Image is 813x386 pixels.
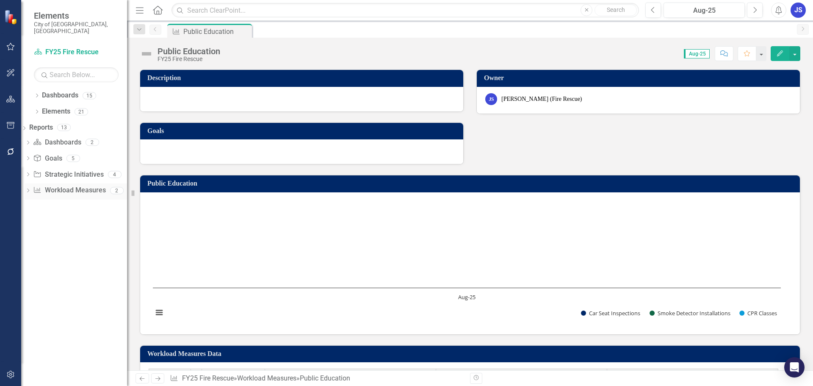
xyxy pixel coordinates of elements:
button: Search [595,4,637,16]
div: Aug-25 [666,6,742,16]
div: 5 [66,155,80,162]
div: 2 [86,139,99,146]
button: JS [791,3,806,18]
div: Public Education [183,26,250,37]
a: Strategic Initiatives [33,170,103,180]
h3: Owner [484,74,796,82]
div: Open Intercom Messenger [784,357,805,378]
div: 15 [83,92,96,99]
button: Show CPR Classes [739,309,777,317]
a: FY25 Fire Rescue [34,47,119,57]
div: Public Education [158,47,220,56]
span: Period [160,370,180,378]
button: Show Smoke Detector Installations [650,309,730,317]
button: Show Car Seat Inspections [581,309,640,317]
h3: Goals [147,127,459,135]
h3: Description [147,74,459,82]
a: Workload Measures [237,374,296,382]
span: Smoke Detector Installations [478,370,564,378]
a: Dashboards [33,138,81,147]
svg: Interactive chart [149,199,785,326]
div: » » [170,374,464,383]
div: 4 [108,171,122,178]
a: Reports [29,123,53,133]
h3: Workload Measures Data [147,350,796,358]
a: Goals [33,154,62,164]
input: Search ClearPoint... [171,3,639,18]
a: Elements [42,107,70,117]
div: JS [485,93,497,105]
button: Aug-25 [664,3,745,18]
text: Aug-25 [458,293,476,301]
div: 21 [75,108,88,115]
img: ClearPoint Strategy [3,9,19,25]
span: Elements [34,11,119,21]
span: CPR Classes [674,370,711,378]
input: Search Below... [34,67,119,82]
span: Search [607,6,625,13]
div: FY25 Fire Rescue [158,56,220,62]
a: FY25 Fire Rescue [182,374,234,382]
h3: Public Education [147,180,796,187]
div: Public Education [300,374,350,382]
span: Car Seat Inspections [320,370,381,378]
div: [PERSON_NAME] (Fire Rescue) [501,95,582,103]
a: Dashboards [42,91,78,100]
small: City of [GEOGRAPHIC_DATA], [GEOGRAPHIC_DATA] [34,21,119,35]
div: 2 [110,187,124,194]
div: 13 [57,124,71,131]
button: View chart menu, Chart [153,307,165,319]
div: Chart. Highcharts interactive chart. [149,199,791,326]
img: Not Defined [140,47,153,61]
span: Aug-25 [684,49,710,58]
a: Workload Measures [33,186,105,195]
span: Status [224,370,243,378]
